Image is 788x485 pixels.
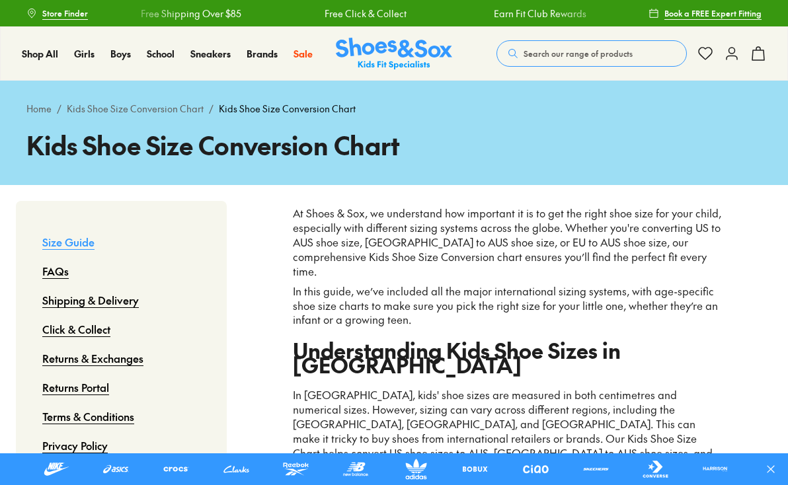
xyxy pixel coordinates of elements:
p: At Shoes & Sox, we understand how important it is to get the right shoe size for your child, espe... [293,206,722,279]
a: Privacy Policy [42,431,108,460]
a: Kids Shoe Size Conversion Chart [67,102,204,116]
a: Sneakers [190,47,231,61]
div: / / [26,102,762,116]
a: Shop All [22,47,58,61]
span: Sale [294,47,313,60]
a: Sale [294,47,313,61]
a: Earn Fit Club Rewards [477,7,569,20]
a: Free Shipping Over $85 [124,7,224,20]
h1: Kids Shoe Size Conversion Chart [26,126,762,164]
a: Shoes & Sox [336,38,452,70]
a: Store Finder [26,1,88,25]
p: In [GEOGRAPHIC_DATA], kids' shoe sizes are measured in both centimetres and numerical sizes. Howe... [293,388,722,475]
span: Shop All [22,47,58,60]
h2: Understanding Kids Shoe Sizes in [GEOGRAPHIC_DATA] [293,343,722,372]
a: FAQs [42,256,69,285]
span: Girls [74,47,95,60]
a: Click & Collect [42,315,110,344]
span: Boys [110,47,131,60]
a: Brands [247,47,278,61]
span: Book a FREE Expert Fitting [664,7,762,19]
button: Search our range of products [496,40,687,67]
a: Girls [74,47,95,61]
a: Home [26,102,52,116]
span: Sneakers [190,47,231,60]
a: Returns Portal [42,373,109,402]
span: School [147,47,175,60]
a: Boys [110,47,131,61]
span: Kids Shoe Size Conversion Chart [219,102,356,116]
span: Brands [247,47,278,60]
a: Free Click & Collect [307,7,389,20]
span: Search our range of products [524,48,633,59]
p: In this guide, we’ve included all the major international sizing systems, with age-specific shoe ... [293,284,722,328]
a: Shipping & Delivery [42,285,139,315]
a: Book a FREE Expert Fitting [649,1,762,25]
a: Size Guide [42,227,95,256]
img: SNS_Logo_Responsive.svg [336,38,452,70]
a: Terms & Conditions [42,402,134,431]
a: School [147,47,175,61]
span: Store Finder [42,7,88,19]
a: Returns & Exchanges [42,344,143,373]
